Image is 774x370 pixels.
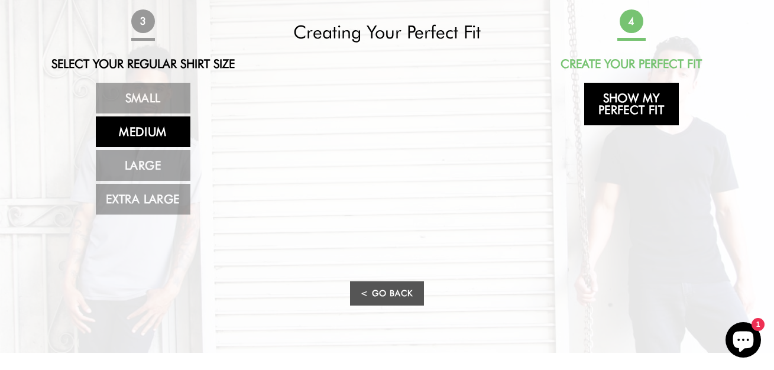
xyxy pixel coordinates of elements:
[96,83,190,113] a: Small
[96,184,190,215] a: Extra Large
[618,8,645,34] span: 4
[283,21,492,43] h2: Creating Your Perfect Fit
[96,150,190,181] a: Large
[722,322,765,361] inbox-online-store-chat: Shopify online store chat
[38,57,248,71] h2: Select Your Regular Shirt Size
[527,57,736,71] h2: Create Your Perfect Fit
[584,83,679,125] a: Show My Perfect Fit
[350,281,423,306] a: < Go Back
[96,116,190,147] a: Medium
[130,8,156,34] span: 3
